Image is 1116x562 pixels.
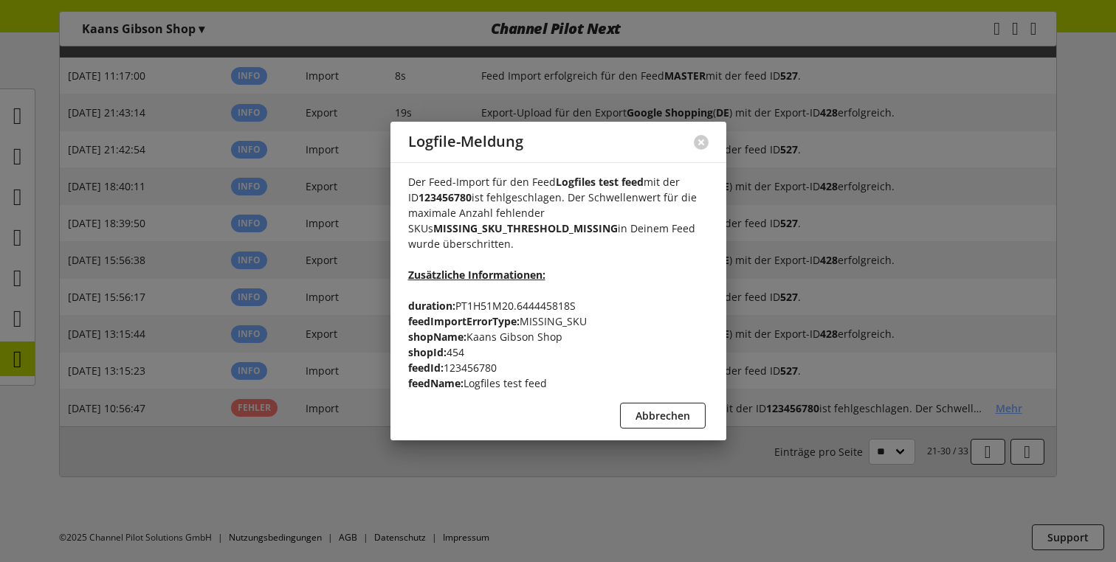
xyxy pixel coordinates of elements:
[418,190,472,204] b: 123456780
[556,175,644,189] b: Logfiles test feed
[620,403,706,429] button: Abbrechen
[408,314,520,328] b: feedImportErrorType:
[408,174,709,391] p: Der Feed-Import für den Feed mit der ID ist fehlgeschlagen. Der Schwellenwert für die maximale An...
[408,376,464,390] b: feedName:
[408,268,545,282] b: Zusätzliche Informationen:
[408,299,455,313] b: duration:
[408,133,523,150] h2: Logfile-Meldung
[408,361,444,375] b: feedId:
[408,330,466,344] b: shopName:
[408,345,447,359] b: shopId:
[635,408,690,423] span: Abbrechen
[433,221,618,235] b: MISSING_SKU_THRESHOLD_MISSING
